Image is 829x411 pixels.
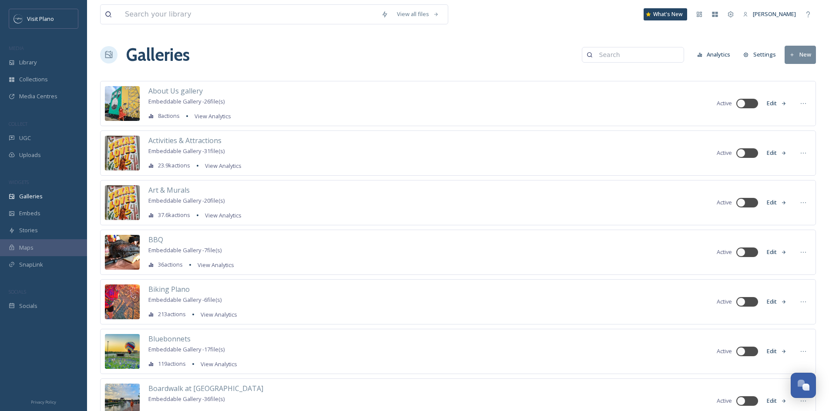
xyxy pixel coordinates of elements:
a: Privacy Policy [31,396,56,407]
img: 4cd5aae0-18d4-4a12-8da3-9d5626232660.jpg [105,334,140,369]
input: Search [595,46,679,63]
button: Edit [762,293,791,310]
span: Biking Plano [148,284,190,294]
span: Active [717,347,732,355]
a: View Analytics [190,111,231,121]
button: Edit [762,144,791,161]
span: WIDGETS [9,179,29,185]
button: New [785,46,816,63]
button: Edit [762,343,791,360]
span: [PERSON_NAME] [753,10,796,18]
button: Analytics [693,46,735,63]
span: Embeddable Gallery - 7 file(s) [148,246,222,254]
span: 37.6k actions [158,211,190,219]
button: Edit [762,392,791,409]
span: UGC [19,134,31,142]
span: 23.9k actions [158,161,190,170]
span: View Analytics [201,311,237,318]
span: Privacy Policy [31,399,56,405]
span: Boardwalk at [GEOGRAPHIC_DATA] [148,384,263,393]
span: View Analytics [201,360,237,368]
span: MEDIA [9,45,24,51]
button: Edit [762,244,791,261]
a: [PERSON_NAME] [738,6,800,23]
span: Activities & Attractions [148,136,222,145]
span: Embeddable Gallery - 36 file(s) [148,395,225,403]
span: Library [19,58,37,67]
span: View Analytics [195,112,231,120]
span: Active [717,149,732,157]
img: 61019d8d-131d-4beb-ab2c-e7cb641a1970.jpg [105,284,140,319]
span: Active [717,397,732,405]
a: Settings [739,46,785,63]
span: Collections [19,75,48,84]
button: Settings [739,46,780,63]
span: Art & Murals [148,185,190,195]
a: What's New [644,8,687,20]
button: Edit [762,194,791,211]
span: View Analytics [205,211,242,219]
span: View Analytics [205,162,242,170]
img: 826f2a2b-32bb-4a9b-ae60-b62a52786895.jpg [105,185,140,220]
span: Bluebonnets [148,334,191,344]
span: Active [717,248,732,256]
span: Uploads [19,151,41,159]
span: Visit Plano [27,15,54,23]
span: Embeddable Gallery - 20 file(s) [148,197,225,204]
img: c1e762b0-2c43-4ceb-86c3-a4033704dacf.jpg [105,235,140,270]
span: COLLECT [9,120,27,127]
a: Analytics [693,46,739,63]
input: Search your library [121,5,377,24]
span: Active [717,198,732,207]
a: View Analytics [201,210,242,221]
span: Socials [19,302,37,310]
span: Embeds [19,209,40,217]
span: 119 actions [158,360,186,368]
span: Stories [19,226,38,234]
span: Media Centres [19,92,57,100]
img: images.jpeg [14,14,23,23]
span: Active [717,99,732,107]
button: Open Chat [791,373,816,398]
span: Active [717,297,732,306]
span: Galleries [19,192,43,200]
span: Maps [19,244,34,252]
span: Embeddable Gallery - 6 file(s) [148,296,222,304]
span: SOCIALS [9,288,26,295]
span: About Us gallery [148,86,203,96]
a: View Analytics [196,309,237,320]
span: 36 actions [158,261,183,269]
span: SnapLink [19,261,43,269]
button: Edit [762,95,791,112]
a: View Analytics [201,160,242,171]
a: Galleries [126,42,190,68]
span: Embeddable Gallery - 31 file(s) [148,147,225,155]
span: BBQ [148,235,163,244]
span: 213 actions [158,310,186,318]
span: View Analytics [198,261,234,269]
a: View Analytics [193,260,234,270]
img: d16ac82c-6b48-434a-b505-72ac0d7db085.jpg [105,86,140,121]
a: View Analytics [196,359,237,369]
span: Embeddable Gallery - 17 file(s) [148,345,225,353]
span: 8 actions [158,112,180,120]
span: Embeddable Gallery - 26 file(s) [148,97,225,105]
img: 826f2a2b-32bb-4a9b-ae60-b62a52786895.jpg [105,136,140,170]
a: View all files [393,6,443,23]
